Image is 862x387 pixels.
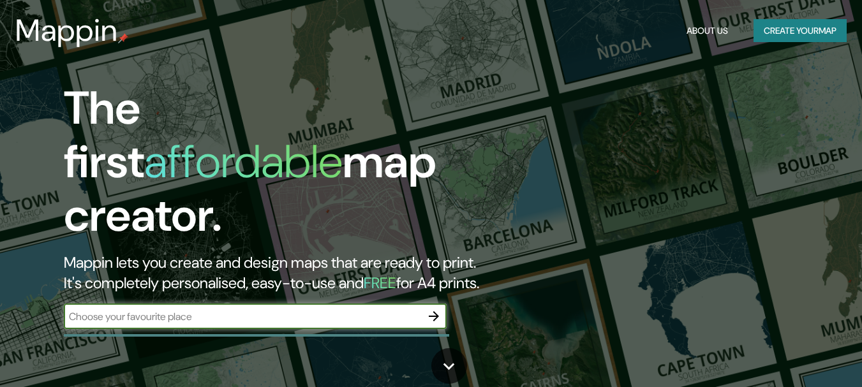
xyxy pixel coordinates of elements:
h1: affordable [144,132,343,191]
input: Choose your favourite place [64,309,421,324]
iframe: Help widget launcher [748,337,848,373]
button: Create yourmap [754,19,847,43]
h1: The first map creator. [64,82,495,252]
h3: Mappin [15,13,118,48]
h5: FREE [364,273,396,293]
h2: Mappin lets you create and design maps that are ready to print. It's completely personalised, eas... [64,252,495,293]
button: About Us [681,19,733,43]
img: mappin-pin [118,33,128,43]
